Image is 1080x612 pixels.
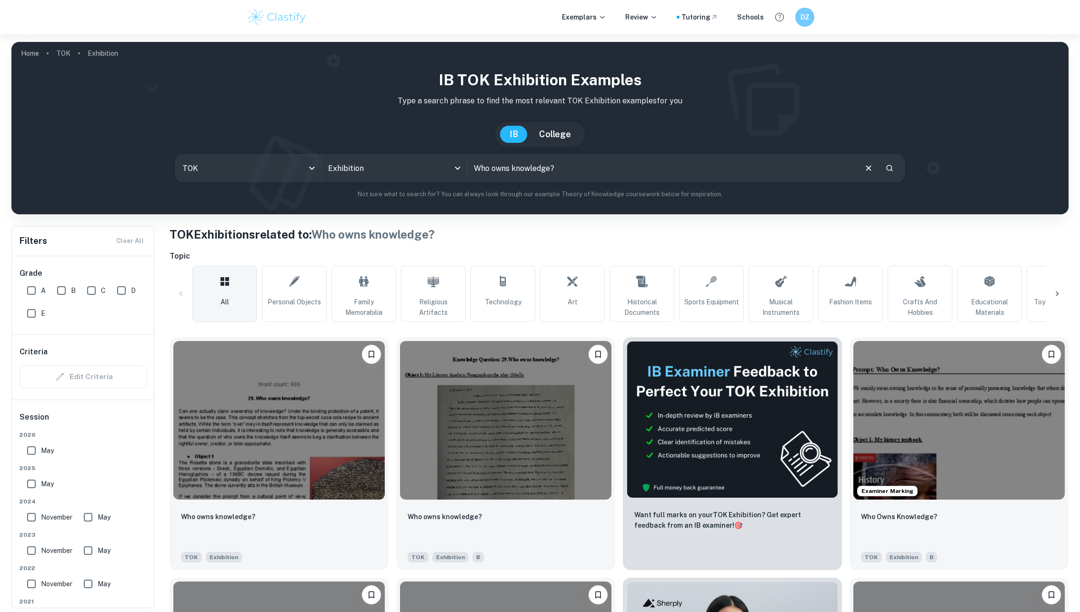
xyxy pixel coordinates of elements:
p: Exemplars [562,12,606,22]
div: TOK [176,155,321,181]
span: Examiner Marking [858,487,917,495]
span: Educational Materials [961,297,1018,318]
p: Want full marks on your TOK Exhibition ? Get expert feedback from an IB examiner! [634,510,830,531]
span: Sports Equipment [684,297,739,307]
span: A [41,285,46,296]
span: Exhibition [432,552,469,562]
span: May [98,545,110,556]
button: Bookmark [362,345,381,364]
button: Bookmark [1042,345,1061,364]
h6: Topic [170,251,1069,262]
a: Examiner MarkingBookmarkWho Owns Knowledge?TOKExhibitionB [850,337,1069,570]
div: Exhibition [321,155,467,181]
p: Exhibition [88,48,118,59]
span: Exhibition [886,552,922,562]
img: Clastify logo [247,8,307,27]
img: TOK Exhibition example thumbnail: Who owns knowledge? [400,341,611,500]
span: Personal Objects [268,297,321,307]
button: Search [881,160,898,176]
span: Religious Artifacts [405,297,461,318]
a: TOK [56,47,70,60]
p: Who owns knowledge? [181,512,255,522]
span: B [926,552,937,562]
span: May [41,479,54,489]
span: Family Memorabilia [336,297,392,318]
img: TOK Exhibition example thumbnail: Who Owns Knowledge? [853,341,1065,500]
span: May [41,445,54,456]
span: 2025 [20,464,147,472]
img: profile cover [11,42,1069,214]
span: B [472,552,484,562]
p: Who Owns Knowledge? [861,512,937,522]
span: TOK [181,552,202,562]
span: Technology [485,297,521,307]
span: Fashion Items [829,297,872,307]
h1: IB TOK Exhibition examples [19,69,1061,91]
button: Bookmark [589,345,608,364]
span: TOK [861,552,882,562]
button: Clear [860,159,878,177]
h1: TOK Exhibitions related to: [170,226,1069,243]
span: C [101,285,106,296]
button: DZ [795,8,814,27]
span: November [41,579,72,589]
img: TOK Exhibition example thumbnail: Who owns knowledge? [173,341,385,500]
span: 2024 [20,497,147,506]
a: Schools [737,12,764,22]
span: Musical Instruments [753,297,809,318]
span: B [71,285,76,296]
span: Exhibition [206,552,242,562]
a: BookmarkWho owns knowledge?TOKExhibitionB [396,337,615,570]
span: Crafts and Hobbies [892,297,948,318]
span: Art [568,297,578,307]
button: College [530,126,580,143]
h6: Criteria [20,346,48,358]
span: E [41,308,45,319]
span: Historical Documents [614,297,670,318]
span: 2026 [20,431,147,439]
span: 🎯 [734,522,742,529]
span: November [41,545,72,556]
span: November [41,512,72,522]
span: 2021 [20,597,147,606]
img: Thumbnail [627,341,838,498]
div: Criteria filters are unavailable when searching by topic [20,365,147,388]
h6: DZ [800,12,810,22]
p: Type a search phrase to find the most relevant TOK Exhibition examples for you [19,95,1061,107]
span: All [220,297,229,307]
span: 2023 [20,531,147,539]
span: May [98,579,110,589]
a: BookmarkWho owns knowledge?TOKExhibition [170,337,389,570]
button: Bookmark [589,585,608,604]
span: 2022 [20,564,147,572]
button: Bookmark [1042,585,1061,604]
h6: Session [20,411,147,431]
input: E.g. present and past knowledge, religious objects, Rubik's Cube... [467,155,856,181]
p: Not sure what to search for? You can always look through our example Theory of Knowledge coursewo... [19,190,1061,199]
span: D [131,285,136,296]
button: Help and Feedback [771,9,788,25]
span: TOK [408,552,429,562]
button: IB [500,126,528,143]
h6: Filters [20,234,47,248]
h6: Grade [20,268,147,279]
a: Home [21,47,39,60]
p: Review [625,12,658,22]
button: Bookmark [362,585,381,604]
p: Who owns knowledge? [408,512,482,522]
span: May [98,512,110,522]
span: Who owns knowledge? [311,228,435,241]
a: ThumbnailWant full marks on yourTOK Exhibition? Get expert feedback from an IB examiner! [623,337,842,570]
a: Tutoring [681,12,718,22]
